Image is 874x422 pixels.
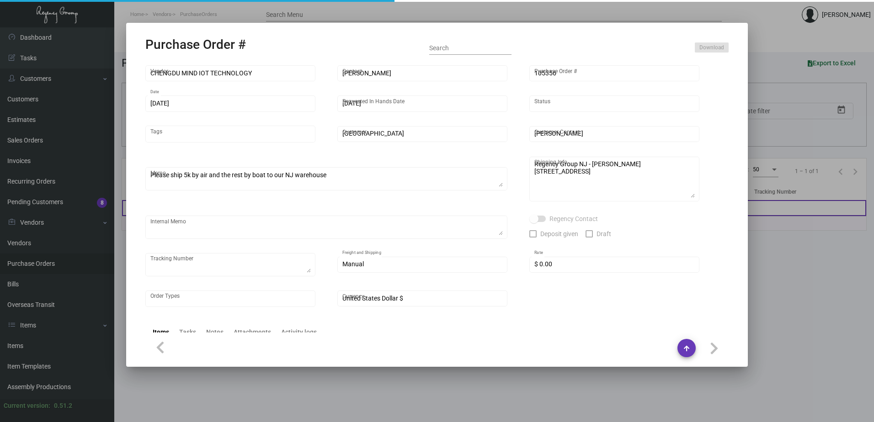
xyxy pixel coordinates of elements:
[153,327,169,337] div: Items
[281,327,317,337] div: Activity logs
[695,42,729,53] button: Download
[699,44,724,52] span: Download
[597,228,611,239] span: Draft
[540,228,578,239] span: Deposit given
[179,327,196,337] div: Tasks
[145,37,246,53] h2: Purchase Order #
[342,260,364,268] span: Manual
[4,401,50,411] div: Current version:
[549,213,598,224] span: Regency Contact
[234,327,271,337] div: Attachments
[206,327,224,337] div: Notes
[54,401,72,411] div: 0.51.2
